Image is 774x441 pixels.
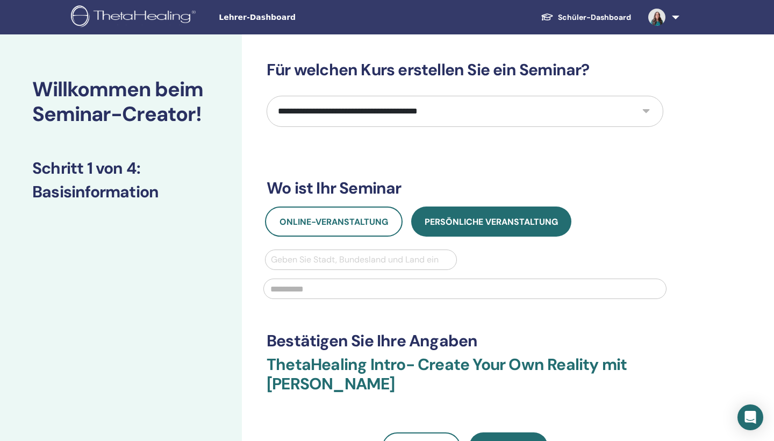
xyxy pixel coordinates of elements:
[648,9,665,26] img: default.jpg
[265,207,403,237] button: Online-Veranstaltung
[267,60,663,80] h3: Für welchen Kurs erstellen Sie ein Seminar?
[411,207,571,237] button: Persönliche Veranstaltung
[279,216,388,227] span: Online-Veranstaltung
[541,12,554,22] img: graduation-cap-white.svg
[219,12,380,23] span: Lehrer-Dashboard
[267,331,663,351] h3: Bestätigen Sie Ihre Angaben
[425,216,558,227] span: Persönliche Veranstaltung
[71,5,199,30] img: logo.png
[267,179,663,198] h3: Wo ist Ihr Seminar
[737,404,763,430] div: Open Intercom Messenger
[32,159,210,178] h3: Schritt 1 von 4 :
[32,77,210,126] h2: Willkommen beim Seminar-Creator!
[267,355,663,407] h3: ThetaHealing Intro- Create Your Own Reality mit [PERSON_NAME]
[32,182,210,202] h3: Basisinformation
[532,8,640,27] a: Schüler-Dashboard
